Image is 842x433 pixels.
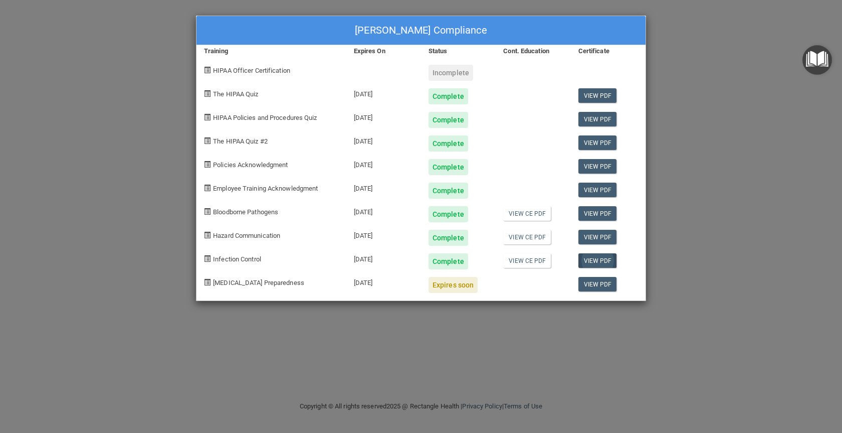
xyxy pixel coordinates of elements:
div: [PERSON_NAME] Compliance [196,16,646,45]
div: [DATE] [346,104,421,128]
div: Cont. Education [496,45,570,57]
span: HIPAA Officer Certification [213,67,290,74]
div: [DATE] [346,152,421,175]
span: Employee Training Acknowledgment [213,185,318,192]
a: View PDF [578,112,617,126]
span: [MEDICAL_DATA] Preparedness [213,279,304,286]
div: Complete [429,112,468,128]
div: Certificate [571,45,646,57]
a: View PDF [578,135,617,150]
div: Complete [429,88,468,104]
a: View PDF [578,159,617,174]
a: View PDF [578,230,617,244]
div: Complete [429,135,468,152]
div: [DATE] [346,269,421,293]
div: Complete [429,159,468,175]
span: Infection Control [213,255,261,263]
a: View PDF [578,88,617,103]
div: Complete [429,253,468,269]
div: Complete [429,230,468,246]
span: HIPAA Policies and Procedures Quiz [213,114,317,121]
a: View PDF [578,277,617,292]
span: Bloodborne Pathogens [213,208,278,216]
div: [DATE] [346,81,421,104]
a: View CE PDF [503,206,551,221]
a: View CE PDF [503,253,551,268]
div: Incomplete [429,65,473,81]
div: Training [196,45,346,57]
span: The HIPAA Quiz #2 [213,137,268,145]
div: Expires soon [429,277,478,293]
div: Complete [429,183,468,199]
a: View PDF [578,183,617,197]
span: The HIPAA Quiz [213,90,258,98]
span: Hazard Communication [213,232,280,239]
div: [DATE] [346,175,421,199]
div: Status [421,45,496,57]
a: View CE PDF [503,230,551,244]
button: Open Resource Center [802,45,832,75]
div: [DATE] [346,222,421,246]
div: [DATE] [346,246,421,269]
span: Policies Acknowledgment [213,161,288,169]
div: [DATE] [346,199,421,222]
a: View PDF [578,253,617,268]
div: [DATE] [346,128,421,152]
div: Complete [429,206,468,222]
div: Expires On [346,45,421,57]
a: View PDF [578,206,617,221]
